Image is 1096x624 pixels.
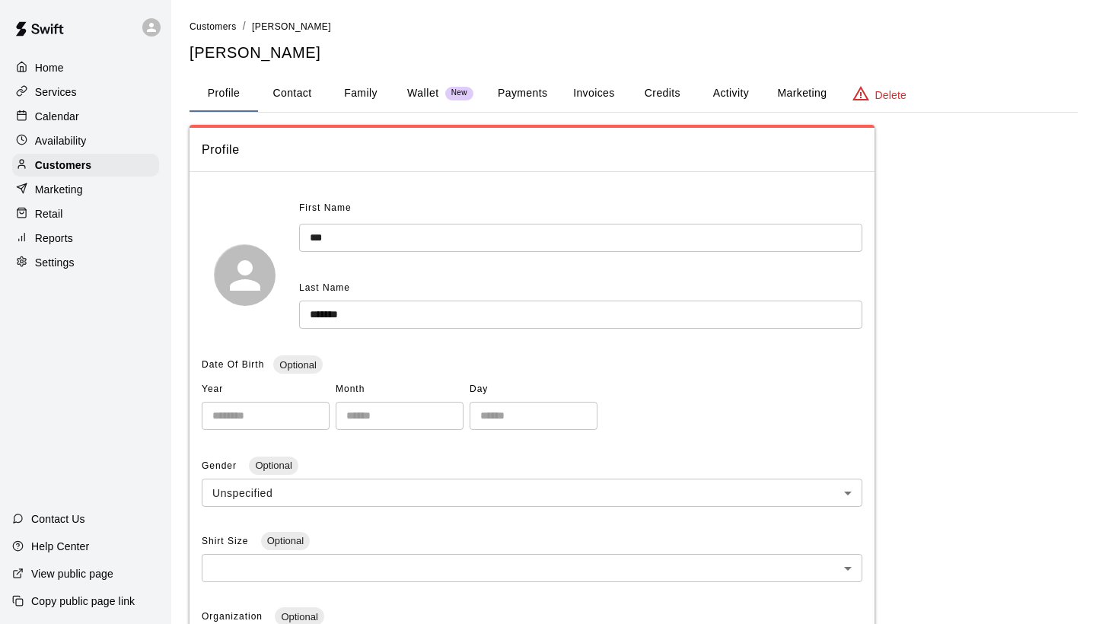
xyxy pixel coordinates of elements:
[12,81,159,103] a: Services
[12,178,159,201] a: Marketing
[299,282,350,293] span: Last Name
[470,377,597,402] span: Day
[327,75,395,112] button: Family
[35,133,87,148] p: Availability
[243,18,246,34] li: /
[202,359,264,370] span: Date Of Birth
[190,75,258,112] button: Profile
[35,255,75,270] p: Settings
[202,479,862,507] div: Unspecified
[190,75,1078,112] div: basic tabs example
[299,196,352,221] span: First Name
[202,460,240,471] span: Gender
[875,88,906,103] p: Delete
[628,75,696,112] button: Credits
[252,21,331,32] span: [PERSON_NAME]
[31,539,89,554] p: Help Center
[258,75,327,112] button: Contact
[273,359,322,371] span: Optional
[12,154,159,177] a: Customers
[202,377,330,402] span: Year
[559,75,628,112] button: Invoices
[35,231,73,246] p: Reports
[190,20,237,32] a: Customers
[31,566,113,581] p: View public page
[486,75,559,112] button: Payments
[696,75,765,112] button: Activity
[249,460,298,471] span: Optional
[12,251,159,274] a: Settings
[35,158,91,173] p: Customers
[31,594,135,609] p: Copy public page link
[202,140,862,160] span: Profile
[35,60,64,75] p: Home
[12,105,159,128] a: Calendar
[407,85,439,101] p: Wallet
[336,377,464,402] span: Month
[35,182,83,197] p: Marketing
[202,536,252,546] span: Shirt Size
[31,511,85,527] p: Contact Us
[765,75,839,112] button: Marketing
[275,611,323,622] span: Optional
[190,18,1078,35] nav: breadcrumb
[35,109,79,124] p: Calendar
[445,88,473,98] span: New
[190,43,1078,63] h5: [PERSON_NAME]
[261,535,310,546] span: Optional
[12,227,159,250] a: Reports
[202,611,266,622] span: Organization
[12,56,159,79] a: Home
[35,84,77,100] p: Services
[12,202,159,225] a: Retail
[190,21,237,32] span: Customers
[35,206,63,221] p: Retail
[12,129,159,152] a: Availability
